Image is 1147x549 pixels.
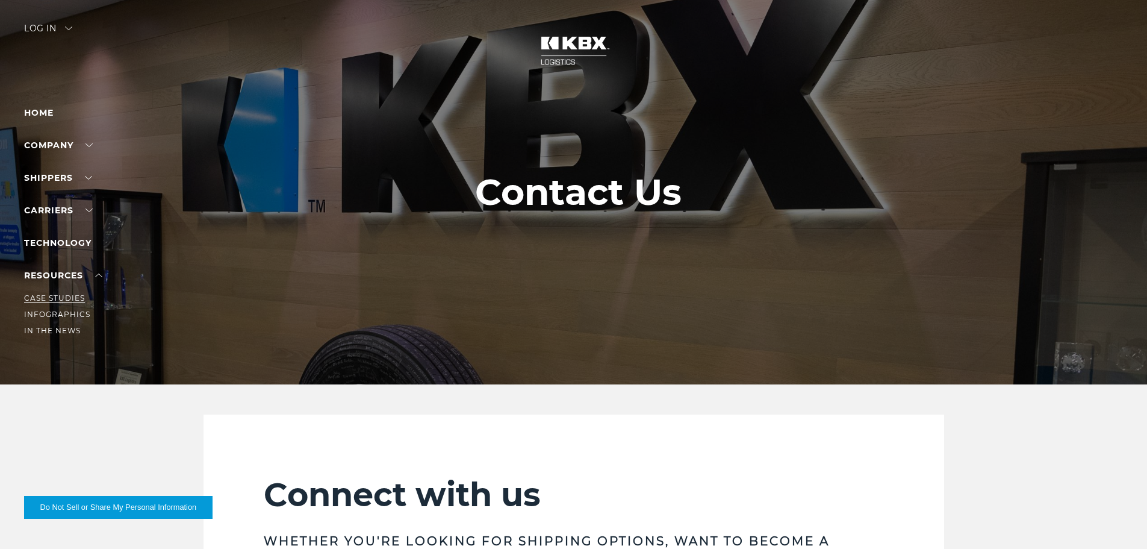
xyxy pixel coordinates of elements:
img: kbx logo [529,24,619,77]
div: Log in [24,24,72,42]
a: SHIPPERS [24,172,92,183]
button: Do Not Sell or Share My Personal Information [24,496,213,519]
a: RESOURCES [24,270,102,281]
a: Carriers [24,205,93,216]
a: Company [24,140,93,151]
h1: Contact Us [475,172,682,213]
a: Infographics [24,310,90,319]
a: In The News [24,326,81,335]
a: Technology [24,237,92,248]
img: arrow [65,27,72,30]
h2: Connect with us [264,475,884,515]
a: Case Studies [24,293,85,303]
a: Home [24,107,54,118]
